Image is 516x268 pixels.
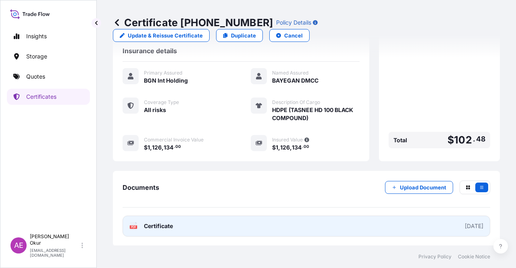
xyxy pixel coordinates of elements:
span: 126 [152,145,162,150]
span: $ [144,145,148,150]
span: . [174,145,175,148]
a: Insights [7,28,90,44]
a: Privacy Policy [418,253,451,260]
p: Update & Reissue Certificate [128,31,203,39]
span: $ [272,145,276,150]
button: Cancel [269,29,310,42]
p: Insights [26,32,47,40]
span: Named Assured [272,70,308,76]
span: BGN Int Holding [144,77,188,85]
span: BAYEGAN DMCC [272,77,318,85]
span: 126 [280,145,290,150]
a: Storage [7,48,90,64]
p: [PERSON_NAME] Okur [30,233,80,246]
span: All risks [144,106,166,114]
a: Cookie Notice [458,253,490,260]
p: Quotes [26,73,45,81]
span: Insured Value [272,137,303,143]
span: 1 [148,145,150,150]
span: $ [447,135,454,145]
span: 00 [175,145,181,148]
span: , [150,145,152,150]
span: Certificate [144,222,173,230]
span: Coverage Type [144,99,179,106]
p: Certificates [26,93,56,101]
p: Upload Document [400,183,446,191]
span: 48 [476,137,485,141]
span: 1 [276,145,278,150]
span: HDPE (TASNEE HD 100 BLACK COMPOUND) [272,106,360,122]
a: Duplicate [216,29,263,42]
a: Quotes [7,69,90,85]
p: Duplicate [231,31,256,39]
span: , [290,145,292,150]
p: Certificate [PHONE_NUMBER] [113,16,273,29]
span: , [162,145,164,150]
span: Documents [123,183,159,191]
a: Certificates [7,89,90,105]
span: . [302,145,303,148]
span: Total [393,136,407,144]
span: 102 [454,135,472,145]
span: , [278,145,280,150]
span: Commercial Invoice Value [144,137,204,143]
span: 134 [292,145,302,150]
span: AE [14,241,23,249]
span: Description Of Cargo [272,99,320,106]
p: Policy Details [276,19,311,27]
span: 134 [164,145,173,150]
span: Primary Assured [144,70,182,76]
a: Update & Reissue Certificate [113,29,210,42]
text: PDF [131,226,136,229]
p: Cancel [284,31,303,39]
p: Storage [26,52,47,60]
a: PDFCertificate[DATE] [123,216,490,237]
button: Upload Document [385,181,453,194]
p: [EMAIL_ADDRESS][DOMAIN_NAME] [30,248,80,258]
span: 00 [304,145,309,148]
div: [DATE] [465,222,483,230]
span: . [473,137,475,141]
